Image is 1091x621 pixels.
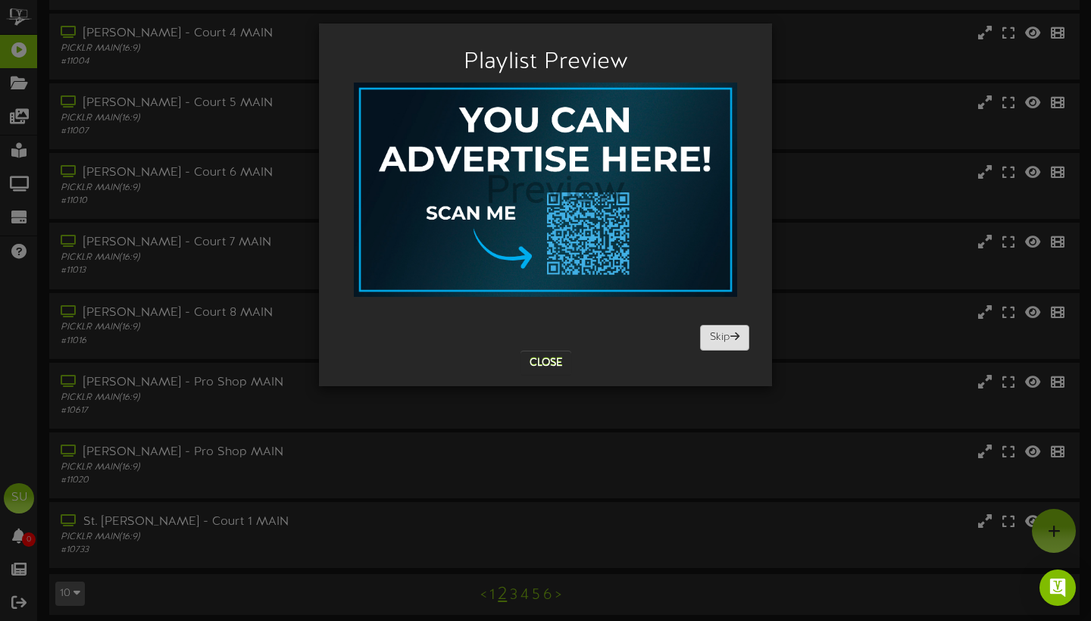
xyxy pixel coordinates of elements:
[700,325,749,351] button: Skip
[520,351,571,375] button: Close
[330,83,761,297] img: 098d061c-d173-4fbe-8f55-c562da0532a0.png
[486,90,625,332] div: Preview
[1039,570,1076,606] div: Open Intercom Messenger
[342,50,749,75] h2: Playlist Preview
